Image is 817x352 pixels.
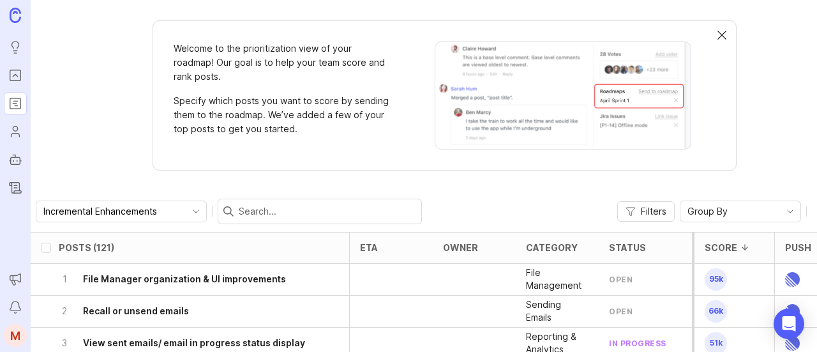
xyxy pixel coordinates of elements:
a: Autopilot [4,148,27,171]
span: Group By [687,204,728,218]
span: 95k [705,268,727,291]
div: Posts (121) [59,243,114,252]
a: Portal [4,64,27,87]
a: Changelog [4,176,27,199]
p: Specify which posts you want to score by sending them to the roadmap. We’ve added a few of your t... [174,94,391,136]
a: Users [4,120,27,143]
button: Announcements [4,268,27,291]
div: eta [360,243,378,252]
a: Roadmaps [4,92,27,115]
svg: toggle icon [780,206,800,217]
span: Filters [641,205,666,218]
div: open [609,274,633,285]
img: Linear Logo [785,264,800,295]
h6: Recall or unsend emails [83,305,189,318]
p: Welcome to the prioritization view of your roadmap! Our goal is to help your team score and rank ... [174,42,391,84]
p: 3 [59,337,70,349]
div: category [526,243,578,252]
div: Score [705,243,737,252]
p: Sending Emails [526,298,588,324]
button: 2Recall or unsend emails [59,296,349,327]
div: open [609,306,633,317]
p: 1 [59,273,70,286]
img: Linear Logo [785,296,800,327]
span: 66k [705,300,727,323]
button: Filters [617,201,675,222]
input: Incremental Enhancements [43,204,184,218]
div: owner [443,243,478,252]
div: Open Intercom Messenger [774,309,804,339]
button: Notifications [4,296,27,319]
img: When viewing a post, you can send it to a roadmap [435,42,691,149]
div: toggle menu [680,201,801,222]
button: 1File Manager organization & UI improvements [59,264,349,295]
svg: toggle icon [186,206,206,217]
button: M [4,324,27,347]
div: Push [785,243,811,252]
h6: File Manager organization & UI improvements [83,273,286,286]
a: Ideas [4,36,27,59]
p: 2 [59,305,70,318]
input: Search... [239,204,416,218]
h6: View sent emails/ email in progress status display [83,337,305,349]
p: File Management [526,266,588,292]
div: status [609,243,646,252]
div: in progress [609,338,666,349]
div: toggle menu [36,201,207,222]
img: Canny Home [10,8,21,22]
